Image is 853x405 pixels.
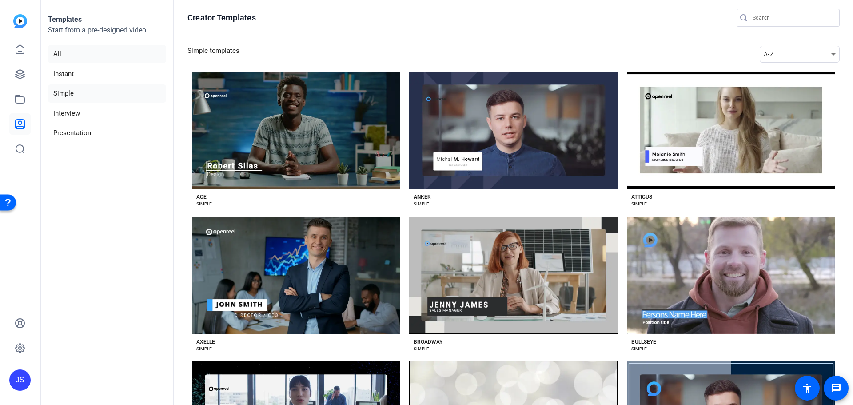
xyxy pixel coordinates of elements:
[627,217,835,334] button: Template image
[196,193,207,200] div: ACE
[409,72,618,189] button: Template image
[414,200,429,208] div: SIMPLE
[48,65,166,83] li: Instant
[631,345,647,353] div: SIMPLE
[409,217,618,334] button: Template image
[631,338,656,345] div: BULLSEYE
[414,345,429,353] div: SIMPLE
[414,193,431,200] div: ANKER
[764,51,773,58] span: A-Z
[48,84,166,103] li: Simple
[13,14,27,28] img: blue-gradient.svg
[187,12,256,23] h1: Creator Templates
[48,124,166,142] li: Presentation
[9,369,31,391] div: JS
[831,383,841,393] mat-icon: message
[631,193,652,200] div: ATTICUS
[48,45,166,63] li: All
[414,338,442,345] div: BROADWAY
[627,72,835,189] button: Template image
[48,15,82,24] strong: Templates
[196,200,212,208] div: SIMPLE
[802,383,813,393] mat-icon: accessibility
[48,25,166,43] p: Start from a pre-designed video
[192,217,400,334] button: Template image
[631,200,647,208] div: SIMPLE
[48,104,166,123] li: Interview
[187,46,239,63] h3: Simple templates
[196,338,215,345] div: AXELLE
[196,345,212,353] div: SIMPLE
[192,72,400,189] button: Template image
[753,12,833,23] input: Search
